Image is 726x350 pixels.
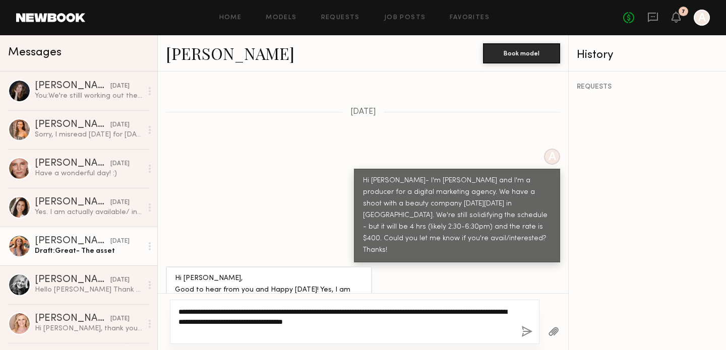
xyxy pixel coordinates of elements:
[450,15,490,21] a: Favorites
[35,314,110,324] div: [PERSON_NAME]
[110,314,130,324] div: [DATE]
[35,159,110,169] div: [PERSON_NAME]
[35,285,142,295] div: Hello [PERSON_NAME] Thank you so much for your message . Sorry I won’t be able … I am in [GEOGRAP...
[35,91,142,101] div: You: We're stilll working out the final details - one concept is a UGC style concept talking abou...
[35,120,110,130] div: [PERSON_NAME]
[266,15,296,21] a: Models
[350,108,376,116] span: [DATE]
[219,15,242,21] a: Home
[166,42,294,64] a: [PERSON_NAME]
[321,15,360,21] a: Requests
[110,275,130,285] div: [DATE]
[110,237,130,246] div: [DATE]
[384,15,426,21] a: Job Posts
[35,207,142,217] div: Yes. I am actually available/ interested. I come from [GEOGRAPHIC_DATA], so my minimum is $500. C...
[694,10,710,26] a: A
[483,48,560,57] a: Book model
[682,9,685,15] div: 7
[35,324,142,333] div: Hi [PERSON_NAME], thank you so much for your message. I’m already booked [DATE][DATE] for a half ...
[35,236,110,246] div: [PERSON_NAME]
[8,47,62,58] span: Messages
[110,120,130,130] div: [DATE]
[35,246,142,256] div: Draft: Great- The asset
[35,275,110,285] div: [PERSON_NAME]
[483,43,560,63] button: Book model
[363,175,551,256] div: Hi [PERSON_NAME]- I'm [PERSON_NAME] and I'm a producer for a digital marketing agency. We have a ...
[35,81,110,91] div: [PERSON_NAME]
[577,84,718,91] div: REQUESTS
[110,198,130,207] div: [DATE]
[35,130,142,139] div: Sorry, I misread [DATE] for [DATE]. Never mind, I confirmed 😊. Thank you.
[35,197,110,207] div: [PERSON_NAME]
[110,159,130,169] div: [DATE]
[577,49,718,61] div: History
[175,273,363,331] div: Hi [PERSON_NAME], Good to hear from you and Happy [DATE]! Yes, I am available on 8/14 and interes...
[110,82,130,91] div: [DATE]
[35,169,142,178] div: Have a wonderful day! :)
